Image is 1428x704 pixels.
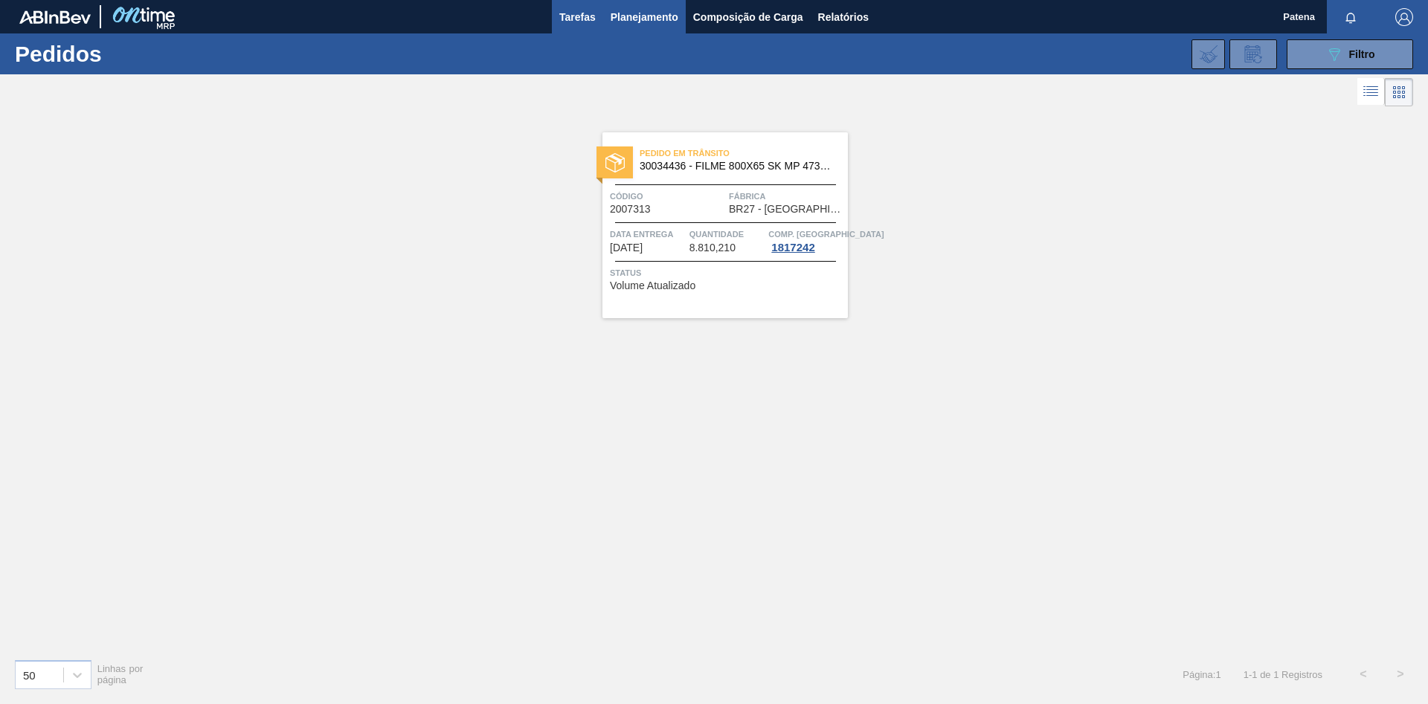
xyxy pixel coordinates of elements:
[1191,39,1225,69] div: Importar Negociações dos Pedidos
[1382,656,1419,693] button: >
[610,189,725,204] span: Código
[1345,656,1382,693] button: <
[1183,669,1220,680] span: Página : 1
[580,132,848,318] a: statusPedido em Trânsito30034436 - FILME 800X65 SK MP 473ML C12Código2007313FábricaBR27 - [GEOGRA...
[605,153,625,172] img: status
[610,204,651,215] span: 2007313
[1395,8,1413,26] img: Logout
[689,242,736,253] span: 8.810,210
[610,227,686,242] span: Data entrega
[1327,7,1374,28] button: Notificações
[768,227,844,253] a: Comp. [GEOGRAPHIC_DATA]1817242
[610,280,695,291] span: Volume Atualizado
[693,8,803,26] span: Composição de Carga
[1357,78,1385,106] div: Visão em Lista
[1385,78,1413,106] div: Visão em Cards
[97,663,144,685] span: Linhas por página
[729,204,844,215] span: BR27 - Nova Minas
[1244,669,1322,680] span: 1 - 1 de 1 Registros
[768,227,884,242] span: Comp. Carga
[1287,39,1413,69] button: Filtro
[1349,48,1375,60] span: Filtro
[19,10,91,24] img: TNhmsLtSVTkK8tSr43FrP2fwEKptu5GPRR3wAAAABJRU5ErkJggg==
[640,161,836,172] span: 30034436 - FILME 800X65 SK MP 473ML C12
[689,227,765,242] span: Quantidade
[611,8,678,26] span: Planejamento
[768,242,817,253] div: 1817242
[610,242,643,253] span: 20/09/2025
[15,45,237,62] h1: Pedidos
[1229,39,1277,69] div: Solicitação de Revisão de Pedidos
[610,265,844,280] span: Status
[729,189,844,204] span: Fábrica
[818,8,869,26] span: Relatórios
[559,8,596,26] span: Tarefas
[640,146,848,161] span: Pedido em Trânsito
[23,668,36,681] div: 50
